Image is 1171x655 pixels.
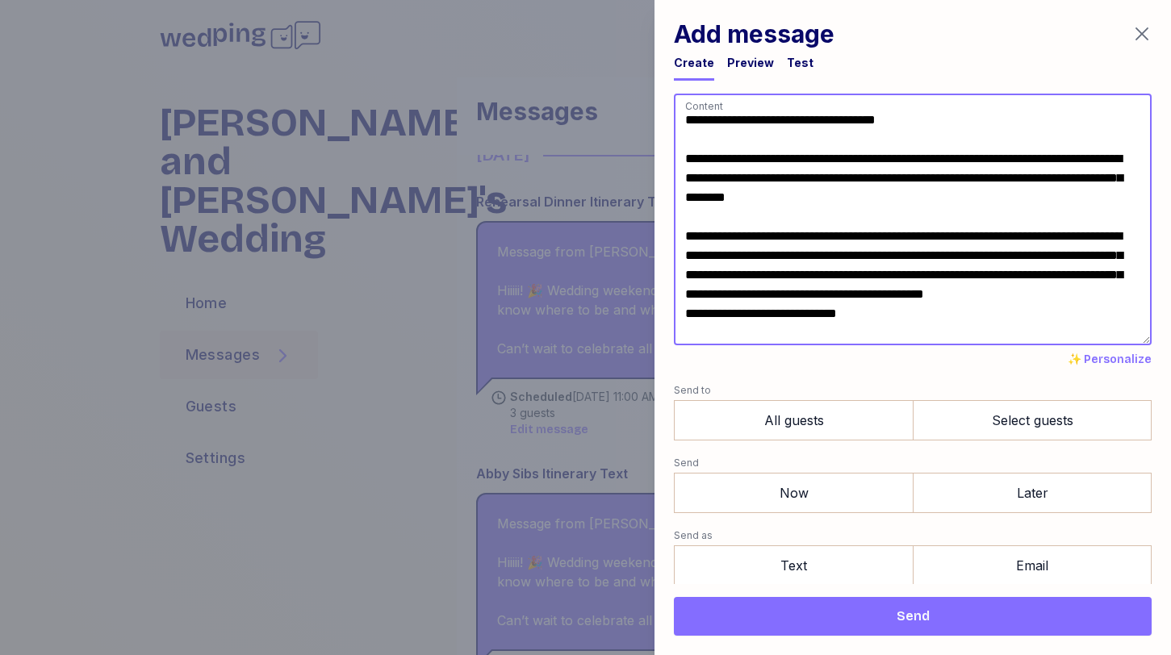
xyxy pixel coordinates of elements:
div: Preview [727,55,774,71]
label: Send [674,453,1152,473]
label: Send as [674,526,1152,545]
label: Select guests [913,400,1152,440]
div: Test [787,55,813,71]
label: Send to [674,381,1152,400]
span: Send [897,607,930,626]
button: ✨ Personalize [1068,352,1152,368]
label: Text [674,545,913,586]
label: Now [674,473,913,513]
button: Send [674,597,1152,636]
h1: Add message [674,19,834,48]
label: All guests [674,400,913,440]
label: Email [913,545,1152,586]
label: Later [913,473,1152,513]
div: Create [674,55,714,71]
